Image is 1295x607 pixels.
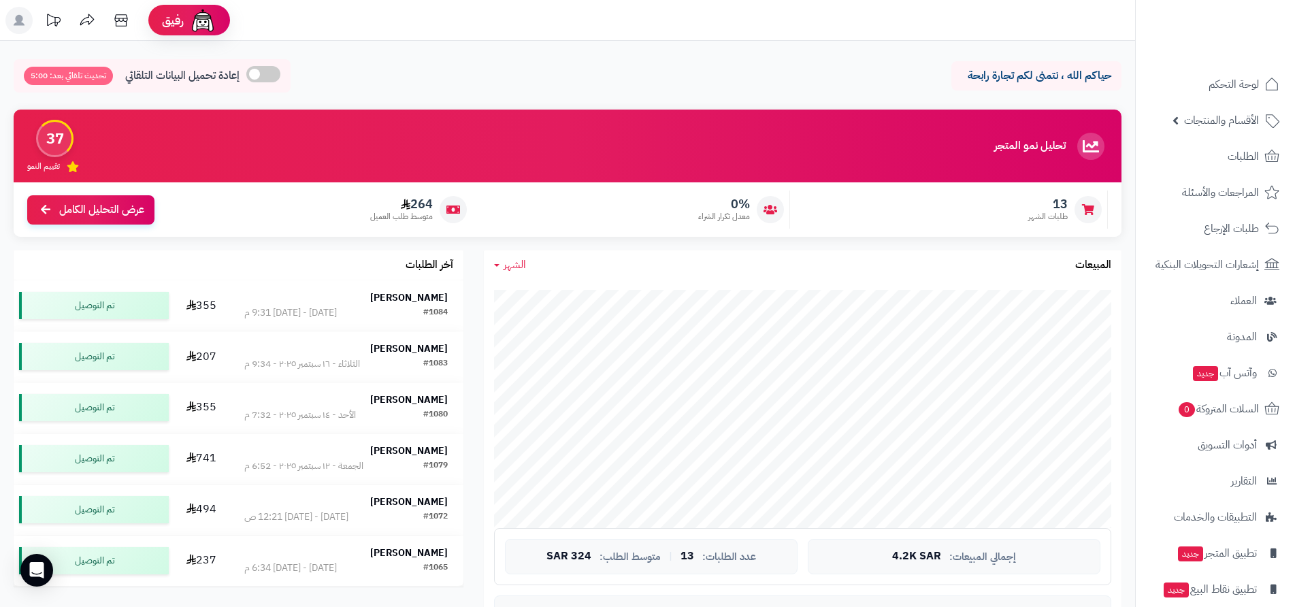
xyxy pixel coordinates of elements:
[27,161,60,172] span: تقييم النمو
[1198,436,1257,455] span: أدوات التسويق
[1144,284,1287,317] a: العملاء
[19,547,169,574] div: تم التوصيل
[244,561,337,575] div: [DATE] - [DATE] 6:34 م
[19,496,169,523] div: تم التوصيل
[370,546,448,560] strong: [PERSON_NAME]
[27,195,154,225] a: عرض التحليل الكامل
[174,485,229,535] td: 494
[1162,580,1257,599] span: تطبيق نقاط البيع
[600,551,661,563] span: متوسط الطلب:
[1178,546,1203,561] span: جديد
[370,211,433,223] span: متوسط طلب العميل
[994,140,1066,152] h3: تحليل نمو المتجر
[1230,291,1257,310] span: العملاء
[1177,544,1257,563] span: تطبيق المتجر
[423,561,448,575] div: #1065
[59,202,144,218] span: عرض التحليل الكامل
[949,551,1016,563] span: إجمالي المبيعات:
[244,510,348,524] div: [DATE] - [DATE] 12:21 ص
[174,536,229,586] td: 237
[370,495,448,509] strong: [PERSON_NAME]
[1144,429,1287,461] a: أدوات التسويق
[1144,321,1287,353] a: المدونة
[189,7,216,34] img: ai-face.png
[370,444,448,458] strong: [PERSON_NAME]
[1164,583,1189,597] span: جديد
[406,259,453,272] h3: آخر الطلبات
[423,357,448,371] div: #1083
[1144,537,1287,570] a: تطبيق المتجرجديد
[1144,501,1287,534] a: التطبيقات والخدمات
[1144,248,1287,281] a: إشعارات التحويلات البنكية
[370,291,448,305] strong: [PERSON_NAME]
[1174,508,1257,527] span: التطبيقات والخدمات
[244,459,363,473] div: الجمعة - ١٢ سبتمبر ٢٠٢٥ - 6:52 م
[1204,219,1259,238] span: طلبات الإرجاع
[669,551,672,561] span: |
[423,408,448,422] div: #1080
[174,331,229,382] td: 207
[1028,211,1068,223] span: طلبات الشهر
[494,257,526,273] a: الشهر
[36,7,70,37] a: تحديثات المنصة
[174,433,229,484] td: 741
[244,408,356,422] div: الأحد - ١٤ سبتمبر ٢٠٢٥ - 7:32 م
[19,343,169,370] div: تم التوصيل
[1209,75,1259,94] span: لوحة التحكم
[546,551,591,563] span: 324 SAR
[702,551,756,563] span: عدد الطلبات:
[1182,183,1259,202] span: المراجعات والأسئلة
[1028,197,1068,212] span: 13
[244,306,337,320] div: [DATE] - [DATE] 9:31 م
[370,342,448,356] strong: [PERSON_NAME]
[1228,147,1259,166] span: الطلبات
[1155,255,1259,274] span: إشعارات التحويلات البنكية
[19,292,169,319] div: تم التوصيل
[681,551,694,563] span: 13
[174,382,229,433] td: 355
[1144,176,1287,209] a: المراجعات والأسئلة
[1227,327,1257,346] span: المدونة
[20,554,53,587] div: Open Intercom Messenger
[962,68,1111,84] p: حياكم الله ، نتمنى لكم تجارة رابحة
[370,393,448,407] strong: [PERSON_NAME]
[423,306,448,320] div: #1084
[423,510,448,524] div: #1072
[174,280,229,331] td: 355
[1144,68,1287,101] a: لوحة التحكم
[698,197,750,212] span: 0%
[1192,363,1257,382] span: وآتس آب
[698,211,750,223] span: معدل تكرار الشراء
[1075,259,1111,272] h3: المبيعات
[1184,111,1259,130] span: الأقسام والمنتجات
[1144,357,1287,389] a: وآتس آبجديد
[1231,472,1257,491] span: التقارير
[370,197,433,212] span: 264
[1144,465,1287,497] a: التقارير
[1144,140,1287,173] a: الطلبات
[504,257,526,273] span: الشهر
[1193,366,1218,381] span: جديد
[423,459,448,473] div: #1079
[19,394,169,421] div: تم التوصيل
[1144,573,1287,606] a: تطبيق نقاط البيعجديد
[1144,393,1287,425] a: السلات المتروكة0
[1177,399,1259,419] span: السلات المتروكة
[24,67,113,85] span: تحديث تلقائي بعد: 5:00
[892,551,941,563] span: 4.2K SAR
[19,445,169,472] div: تم التوصيل
[162,12,184,29] span: رفيق
[125,68,240,84] span: إعادة تحميل البيانات التلقائي
[244,357,360,371] div: الثلاثاء - ١٦ سبتمبر ٢٠٢٥ - 9:34 م
[1144,212,1287,245] a: طلبات الإرجاع
[1179,402,1195,417] span: 0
